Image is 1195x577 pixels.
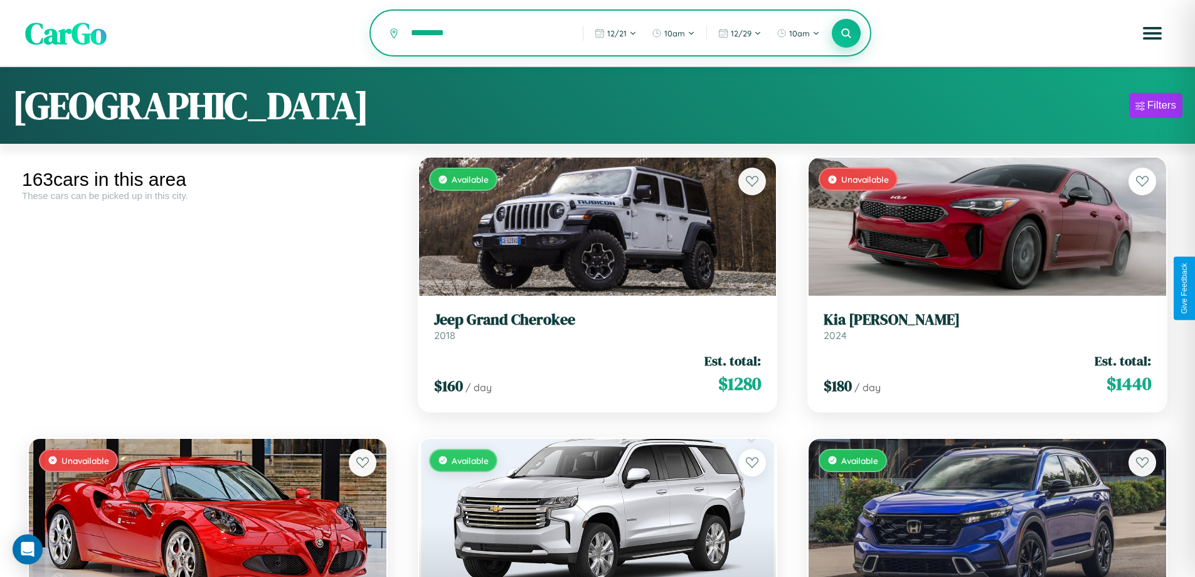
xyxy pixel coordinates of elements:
span: 2024 [824,329,847,342]
span: 10am [664,28,685,38]
span: $ 1280 [718,371,761,396]
span: Available [841,455,878,466]
span: / day [465,381,492,394]
span: 2018 [434,329,455,342]
span: / day [854,381,881,394]
span: 10am [789,28,810,38]
h1: [GEOGRAPHIC_DATA] [13,80,369,131]
span: Available [452,455,489,466]
div: Give Feedback [1180,263,1189,314]
div: These cars can be picked up in this city. [22,190,393,201]
a: Jeep Grand Cherokee2018 [434,311,762,342]
div: Filters [1147,99,1176,112]
span: Unavailable [841,174,889,185]
span: $ 160 [434,375,463,396]
span: $ 180 [824,375,852,396]
span: Available [452,174,489,185]
span: Est. total: [1095,352,1151,370]
a: Kia [PERSON_NAME]2024 [824,311,1151,342]
button: Open menu [1135,16,1170,51]
span: 12 / 21 [607,28,627,38]
button: 10am [645,23,701,43]
span: Est. total: [704,352,761,370]
span: 12 / 29 [731,28,752,38]
button: 10am [770,23,826,43]
h3: Kia [PERSON_NAME] [824,311,1151,329]
button: 12/29 [712,23,768,43]
button: Filters [1129,93,1182,118]
span: CarGo [25,13,107,54]
span: Unavailable [61,455,109,466]
div: 163 cars in this area [22,169,393,190]
button: 12/21 [588,23,643,43]
h3: Jeep Grand Cherokee [434,311,762,329]
div: Open Intercom Messenger [13,534,43,564]
span: $ 1440 [1107,371,1151,396]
